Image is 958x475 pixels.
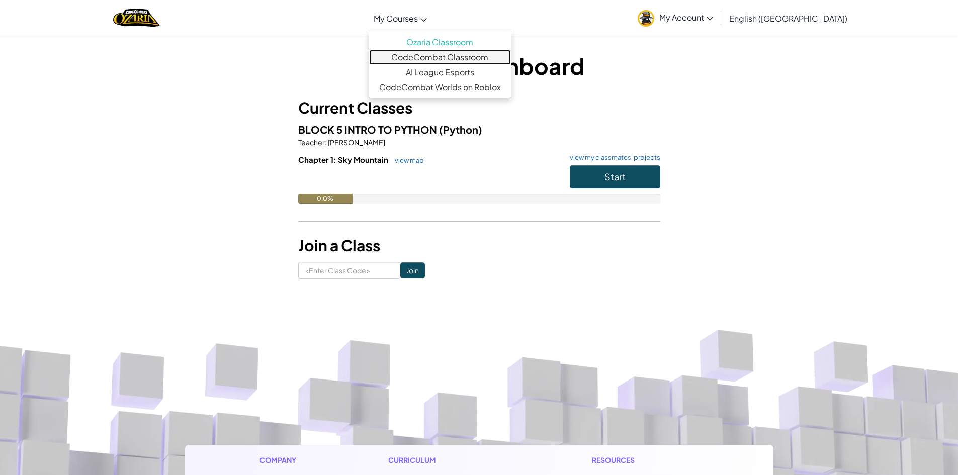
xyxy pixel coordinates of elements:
span: Start [604,171,626,182]
div: 0.0% [298,194,353,204]
span: My Account [659,12,713,23]
span: Chapter 1: Sky Mountain [298,155,390,164]
button: Start [570,165,660,188]
span: [PERSON_NAME] [327,138,385,147]
a: AI League Esports [369,65,511,80]
a: Ozaria by CodeCombat logo [113,8,160,28]
a: English ([GEOGRAPHIC_DATA]) [724,5,852,32]
h1: Company [259,455,306,465]
input: <Enter Class Code> [298,262,400,279]
h3: Current Classes [298,97,660,119]
input: Join [400,262,425,278]
span: : [325,138,327,147]
img: avatar [638,10,654,27]
a: Ozaria Classroom [369,35,511,50]
span: BLOCK 5 INTRO TO PYTHON [298,123,439,136]
h3: Join a Class [298,234,660,257]
span: (Python) [439,123,482,136]
a: My Courses [369,5,432,32]
h1: Resources [592,455,699,465]
h1: Curriculum [388,455,510,465]
a: view my classmates' projects [565,154,660,161]
span: English ([GEOGRAPHIC_DATA]) [729,13,847,24]
a: view map [390,156,424,164]
span: Teacher [298,138,325,147]
img: Home [113,8,160,28]
a: CodeCombat Classroom [369,50,511,65]
h1: Student Dashboard [298,50,660,81]
span: My Courses [374,13,418,24]
a: CodeCombat Worlds on Roblox [369,80,511,95]
a: My Account [633,2,718,34]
